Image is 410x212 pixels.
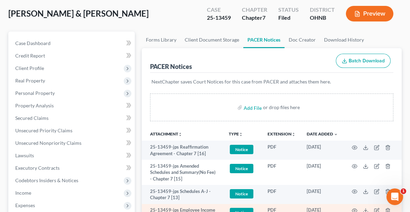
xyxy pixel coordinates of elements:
[310,14,335,22] div: OHNB
[150,62,192,71] div: PACER Notices
[142,160,223,185] td: 25-13459-jps Amended Schedules and Summary(No Fee) - Chapter 7 [15]
[229,132,243,136] button: TYPEunfold_more
[15,90,55,96] span: Personal Property
[207,14,231,22] div: 25-13459
[242,6,267,14] div: Chapter
[230,145,253,154] span: Notice
[262,185,301,204] td: PDF
[15,190,31,196] span: Income
[278,6,299,14] div: Status
[301,141,343,160] td: [DATE]
[15,140,81,146] span: Unsecured Nonpriority Claims
[10,124,135,137] a: Unsecured Priority Claims
[10,50,135,62] a: Credit Report
[15,127,72,133] span: Unsecured Priority Claims
[15,115,49,121] span: Secured Claims
[307,131,338,136] a: Date Added expand_more
[10,149,135,162] a: Lawsuits
[151,78,392,85] p: NextChapter saves Court Notices for this case from PACER and attaches them here.
[10,99,135,112] a: Property Analysis
[262,160,301,185] td: PDF
[310,6,335,14] div: District
[15,165,60,171] span: Executory Contracts
[320,32,368,48] a: Download History
[142,185,223,204] td: 25-13459-jps Schedules A-J - Chapter 7 [13]
[262,14,265,21] span: 7
[291,132,296,136] i: unfold_more
[301,185,343,204] td: [DATE]
[10,137,135,149] a: Unsecured Nonpriority Claims
[386,188,403,205] iframe: Intercom live chat
[15,65,44,71] span: Client Profile
[150,131,182,136] a: Attachmentunfold_more
[8,8,149,18] span: [PERSON_NAME] & [PERSON_NAME]
[401,188,406,194] span: 1
[230,189,253,198] span: Notice
[349,58,385,64] span: Batch Download
[178,132,182,136] i: unfold_more
[229,163,256,174] a: Notice
[301,160,343,185] td: [DATE]
[207,6,231,14] div: Case
[15,78,45,83] span: Real Property
[15,103,54,108] span: Property Analysis
[142,32,181,48] a: Forms Library
[262,141,301,160] td: PDF
[346,6,393,21] button: Preview
[10,37,135,50] a: Case Dashboard
[15,40,51,46] span: Case Dashboard
[336,54,391,68] button: Batch Download
[242,14,267,22] div: Chapter
[334,132,338,136] i: expand_more
[15,152,34,158] span: Lawsuits
[268,131,296,136] a: Extensionunfold_more
[15,202,35,208] span: Expenses
[15,53,45,59] span: Credit Report
[142,141,223,160] td: 25-13459-jps Reaffirmation Agreement - Chapter 7 [16]
[263,104,300,111] div: or drop files here
[243,32,285,48] a: PACER Notices
[181,32,243,48] a: Client Document Storage
[15,177,78,183] span: Codebtors Insiders & Notices
[230,164,253,173] span: Notice
[229,188,256,200] a: Notice
[285,32,320,48] a: Doc Creator
[278,14,299,22] div: Filed
[239,132,243,136] i: unfold_more
[10,112,135,124] a: Secured Claims
[10,162,135,174] a: Executory Contracts
[229,144,256,155] a: Notice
